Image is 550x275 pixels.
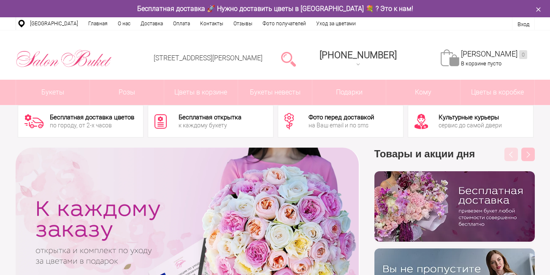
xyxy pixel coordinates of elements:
[9,4,541,13] div: Бесплатная доставка 🚀 Нужно доставить цветы в [GEOGRAPHIC_DATA] 💐 ? Это к нам!
[519,50,527,59] ins: 0
[517,21,529,27] a: Вход
[90,80,164,105] a: Розы
[179,114,241,121] div: Бесплатная открытка
[461,60,501,67] span: В корзине пусто
[309,122,374,128] div: на Ваш email и по sms
[113,17,135,30] a: О нас
[83,17,113,30] a: Главная
[521,148,535,161] button: Next
[311,17,361,30] a: Уход за цветами
[374,171,535,242] img: hpaj04joss48rwypv6hbykmvk1dj7zyr.png.webp
[228,17,257,30] a: Отзывы
[16,80,90,105] a: Букеты
[439,114,502,121] div: Культурные курьеры
[195,17,228,30] a: Контакты
[461,80,534,105] a: Цветы в коробке
[320,50,397,60] span: [PHONE_NUMBER]
[374,148,535,171] h3: Товары и акции дня
[50,114,134,121] div: Бесплатная доставка цветов
[135,17,168,30] a: Доставка
[50,122,134,128] div: по городу, от 2-х часов
[439,122,502,128] div: сервис до самой двери
[16,48,112,70] img: Цветы Нижний Новгород
[238,80,312,105] a: Букеты невесты
[154,54,263,62] a: [STREET_ADDRESS][PERSON_NAME]
[257,17,311,30] a: Фото получателей
[25,17,83,30] a: [GEOGRAPHIC_DATA]
[314,47,402,71] a: [PHONE_NUMBER]
[164,80,238,105] a: Цветы в корзине
[386,80,460,105] span: Кому
[179,122,241,128] div: к каждому букету
[461,49,527,59] a: [PERSON_NAME]
[312,80,386,105] a: Подарки
[168,17,195,30] a: Оплата
[309,114,374,121] div: Фото перед доставкой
